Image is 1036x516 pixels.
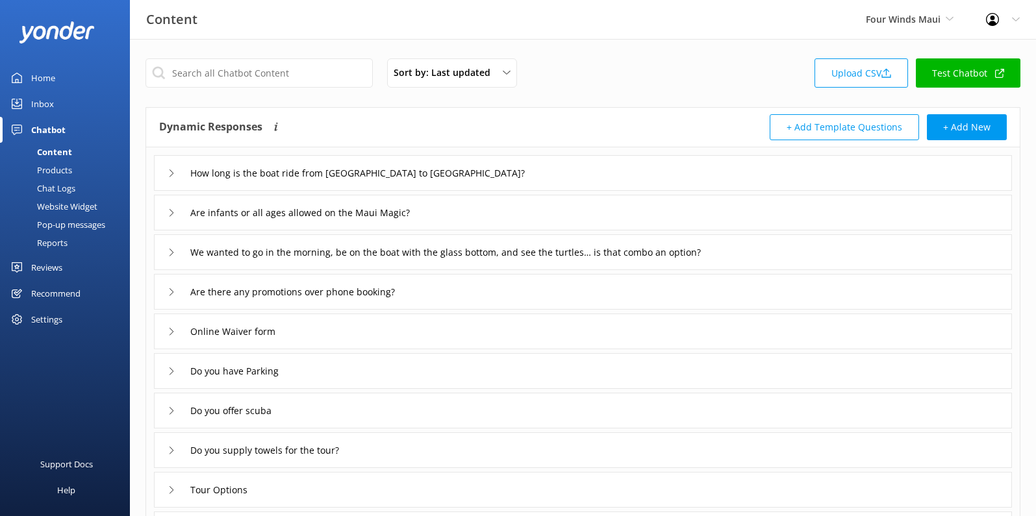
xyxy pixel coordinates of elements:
a: Pop-up messages [8,215,130,234]
button: + Add New [927,114,1007,140]
div: Products [8,161,72,179]
div: Content [8,143,72,161]
h4: Dynamic Responses [159,114,262,140]
input: Search all Chatbot Content [145,58,373,88]
div: Website Widget [8,197,97,215]
div: Support Docs [40,451,93,477]
span: Four Winds Maui [866,13,941,25]
span: Sort by: Last updated [394,66,498,80]
a: Content [8,143,130,161]
div: Reviews [31,254,62,280]
a: Products [8,161,130,179]
a: Upload CSV [815,58,908,88]
a: Chat Logs [8,179,130,197]
div: Reports [8,234,68,252]
div: Pop-up messages [8,215,105,234]
a: Test Chatbot [916,58,1020,88]
a: Website Widget [8,197,130,215]
div: Settings [31,306,62,332]
a: Reports [8,234,130,252]
button: + Add Template Questions [770,114,919,140]
div: Home [31,65,55,91]
div: Chat Logs [8,179,75,197]
h3: Content [146,9,197,30]
div: Help [57,477,75,503]
img: yonder-white-logo.png [19,21,94,43]
div: Inbox [31,91,54,117]
div: Chatbot [31,117,66,143]
div: Recommend [31,280,81,306]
